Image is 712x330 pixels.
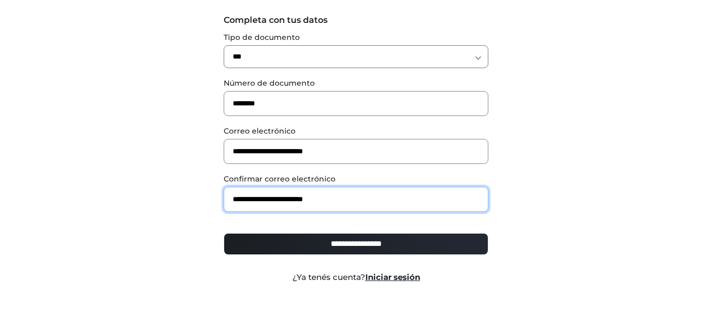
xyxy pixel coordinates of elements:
[216,271,496,284] div: ¿Ya tenés cuenta?
[224,126,488,137] label: Correo electrónico
[224,14,488,27] label: Completa con tus datos
[224,174,488,185] label: Confirmar correo electrónico
[224,78,488,89] label: Número de documento
[365,272,420,282] a: Iniciar sesión
[224,32,488,43] label: Tipo de documento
